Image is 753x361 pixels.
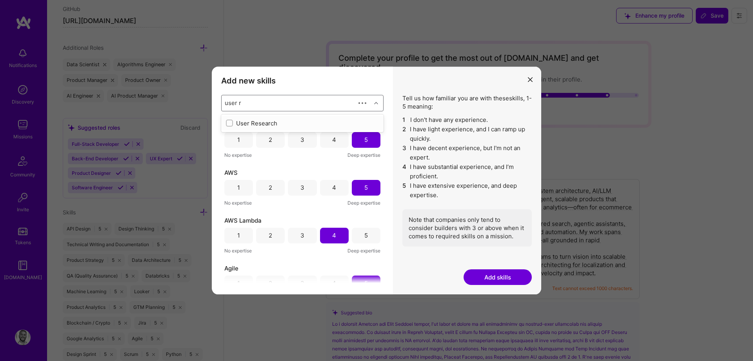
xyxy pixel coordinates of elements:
div: 2 [269,136,272,144]
span: 3 [402,143,407,162]
div: 5 [364,136,368,144]
li: I have extensive experience, and deep expertise. [402,181,532,200]
li: I have light experience, and I can ramp up quickly. [402,125,532,143]
li: I don't have any experience. [402,115,532,125]
span: Deep expertise [347,199,380,207]
div: modal [212,67,541,295]
span: 5 [402,181,407,200]
div: 4 [332,136,336,144]
div: 3 [300,231,304,239]
span: 1 [402,115,407,125]
i: icon Chevron [374,101,378,105]
div: 2 [269,183,272,192]
span: 4 [402,162,407,181]
span: Deep expertise [347,151,380,159]
div: 1 [237,231,240,239]
div: 1 [237,279,240,287]
div: 5 [364,231,368,239]
div: 5 [364,279,368,287]
div: 3 [300,279,304,287]
div: User Research [226,119,379,127]
div: 5 [364,183,368,192]
span: 2 [402,125,407,143]
h3: Add new skills [221,76,384,85]
li: I have decent experience, but I'm not an expert. [402,143,532,162]
i: icon Close [528,77,533,82]
span: No expertise [224,151,252,159]
span: No expertise [224,247,252,255]
span: AWS [224,169,238,177]
div: 1 [237,183,240,192]
div: 4 [332,183,336,192]
li: I have substantial experience, and I’m proficient. [402,162,532,181]
span: AWS Lambda [224,216,262,225]
button: Add skills [464,269,532,285]
span: No expertise [224,199,252,207]
div: 4 [332,279,336,287]
span: Deep expertise [347,247,380,255]
div: 2 [269,279,272,287]
div: Tell us how familiar you are with these skills , 1-5 meaning: [402,94,532,247]
div: 3 [300,183,304,192]
div: 4 [332,231,336,239]
div: 1 [237,136,240,144]
div: Note that companies only tend to consider builders with 3 or above when it comes to required skil... [402,209,532,247]
span: Agile [224,264,238,272]
div: 3 [300,136,304,144]
div: 2 [269,231,272,239]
